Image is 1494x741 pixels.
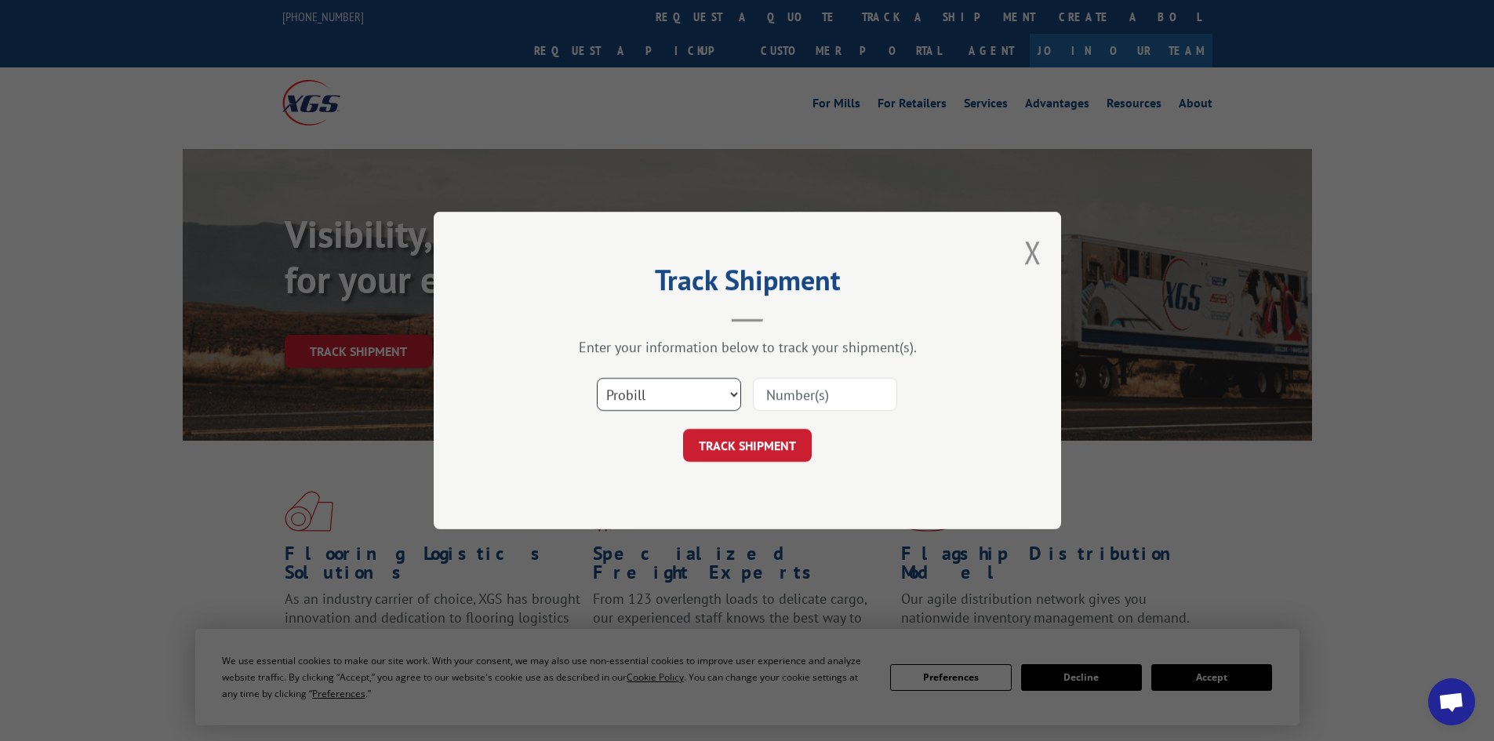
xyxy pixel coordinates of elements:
h2: Track Shipment [512,269,983,299]
button: Close modal [1024,231,1041,273]
button: TRACK SHIPMENT [683,429,812,462]
div: Enter your information below to track your shipment(s). [512,338,983,356]
div: Open chat [1428,678,1475,725]
input: Number(s) [753,378,897,411]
